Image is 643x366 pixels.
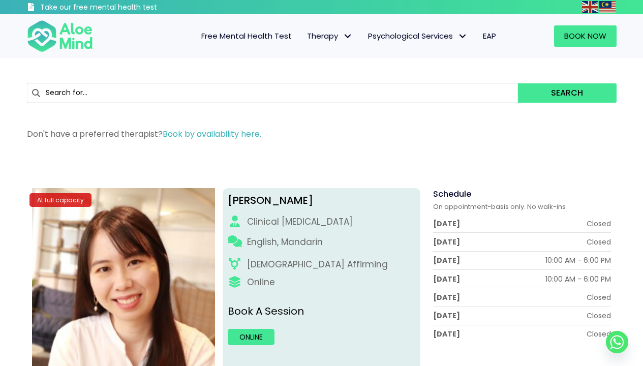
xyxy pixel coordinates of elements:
span: Schedule [433,188,471,200]
div: [DATE] [433,329,460,339]
div: [DEMOGRAPHIC_DATA] Affirming [247,258,388,271]
div: Closed [587,311,611,321]
a: TherapyTherapy: submenu [299,25,360,47]
span: Therapy: submenu [341,29,355,44]
div: [DATE] [433,311,460,321]
nav: Menu [106,25,504,47]
input: Search for... [27,83,518,103]
a: Psychological ServicesPsychological Services: submenu [360,25,475,47]
div: [DATE] [433,255,460,265]
div: 10:00 AM - 6:00 PM [545,255,611,265]
button: Search [518,83,616,103]
h3: Take our free mental health test [40,3,211,13]
div: Online [247,276,275,289]
a: EAP [475,25,504,47]
div: Closed [587,219,611,229]
img: Aloe mind Logo [27,19,93,53]
img: ms [599,1,616,13]
p: Don't have a preferred therapist? [27,128,617,140]
a: Whatsapp [606,331,628,353]
div: Closed [587,237,611,247]
a: Online [228,329,274,345]
img: en [582,1,598,13]
span: Book Now [564,30,606,41]
div: 10:00 AM - 6:00 PM [545,274,611,284]
div: At full capacity [29,193,91,207]
span: Psychological Services [368,30,468,41]
span: EAP [483,30,496,41]
span: Free Mental Health Test [201,30,292,41]
div: [DATE] [433,219,460,229]
div: [DATE] [433,292,460,302]
p: English, Mandarin [247,236,323,249]
a: Book by availability here. [163,128,261,140]
a: Book Now [554,25,617,47]
a: Malay [599,1,617,13]
a: Take our free mental health test [27,3,211,14]
span: Therapy [307,30,353,41]
a: English [582,1,599,13]
span: Psychological Services: submenu [455,29,470,44]
div: Closed [587,329,611,339]
span: On appointment-basis only. No walk-ins [433,202,566,211]
div: [DATE] [433,237,460,247]
div: [PERSON_NAME] [228,193,415,208]
p: Book A Session [228,304,415,319]
div: Clinical [MEDICAL_DATA] [247,216,353,228]
div: [DATE] [433,274,460,284]
a: Free Mental Health Test [194,25,299,47]
div: Closed [587,292,611,302]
